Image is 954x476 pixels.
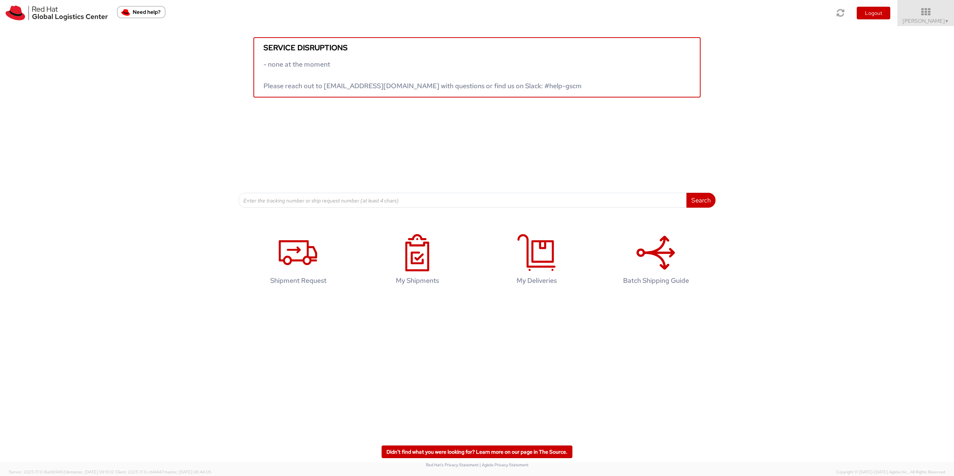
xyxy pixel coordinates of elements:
[903,17,949,24] span: [PERSON_NAME]
[480,462,528,467] a: | Agistix Privacy Statement
[382,445,572,458] a: Didn't find what you were looking for? Learn more on our page in The Source.
[369,277,465,284] h4: My Shipments
[115,469,211,475] span: Client: 2025.17.0-cb14447
[253,37,701,98] a: Service disruptions - none at the moment Please reach out to [EMAIL_ADDRESS][DOMAIN_NAME] with qu...
[238,193,687,208] input: Enter the tracking number or ship request number (at least 4 chars)
[608,277,704,284] h4: Batch Shipping Guide
[481,226,593,296] a: My Deliveries
[250,277,346,284] h4: Shipment Request
[9,469,114,475] span: Server: 2025.17.0-16a969492de
[164,469,211,475] span: master, [DATE] 08:44:05
[117,6,165,18] button: Need help?
[686,193,715,208] button: Search
[857,7,890,19] button: Logout
[600,226,712,296] a: Batch Shipping Guide
[263,44,691,52] h5: Service disruptions
[263,60,582,90] span: - none at the moment Please reach out to [EMAIL_ADDRESS][DOMAIN_NAME] with questions or find us o...
[489,277,585,284] h4: My Deliveries
[945,18,949,24] span: ▼
[242,226,354,296] a: Shipment Request
[836,469,945,475] span: Copyright © [DATE]-[DATE] Agistix Inc., All Rights Reserved
[6,6,108,20] img: rh-logistics-00dfa346123c4ec078e1.svg
[361,226,473,296] a: My Shipments
[426,462,478,467] a: Red Hat's Privacy Statement
[70,469,114,475] span: master, [DATE] 09:51:12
